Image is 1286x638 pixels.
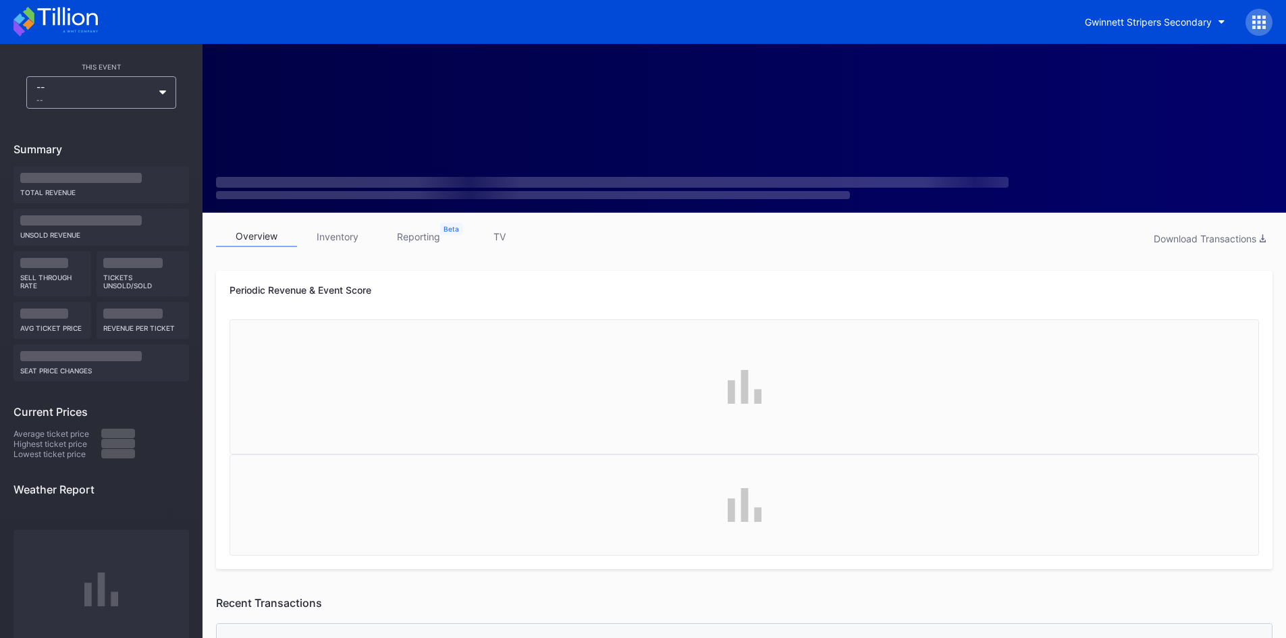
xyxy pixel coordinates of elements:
a: TV [459,226,540,247]
div: Revenue per ticket [103,319,183,332]
div: Average ticket price [14,429,101,439]
button: Gwinnett Stripers Secondary [1075,9,1235,34]
a: inventory [297,226,378,247]
div: Current Prices [14,405,189,419]
div: Lowest ticket price [14,449,101,459]
div: Total Revenue [20,183,182,196]
div: Unsold Revenue [20,225,182,239]
div: Recent Transactions [216,596,1272,610]
div: This Event [14,63,189,71]
div: Highest ticket price [14,439,101,449]
div: Weather Report [14,483,189,496]
div: Sell Through Rate [20,268,84,290]
div: Periodic Revenue & Event Score [230,284,1259,296]
div: seat price changes [20,361,182,375]
div: Download Transactions [1154,233,1266,244]
a: overview [216,226,297,247]
div: Avg ticket price [20,319,84,332]
button: Download Transactions [1147,230,1272,248]
div: Tickets Unsold/Sold [103,268,183,290]
a: reporting [378,226,459,247]
div: -- [36,81,153,104]
div: -- [36,96,153,104]
div: Summary [14,142,189,156]
div: Gwinnett Stripers Secondary [1085,16,1212,28]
